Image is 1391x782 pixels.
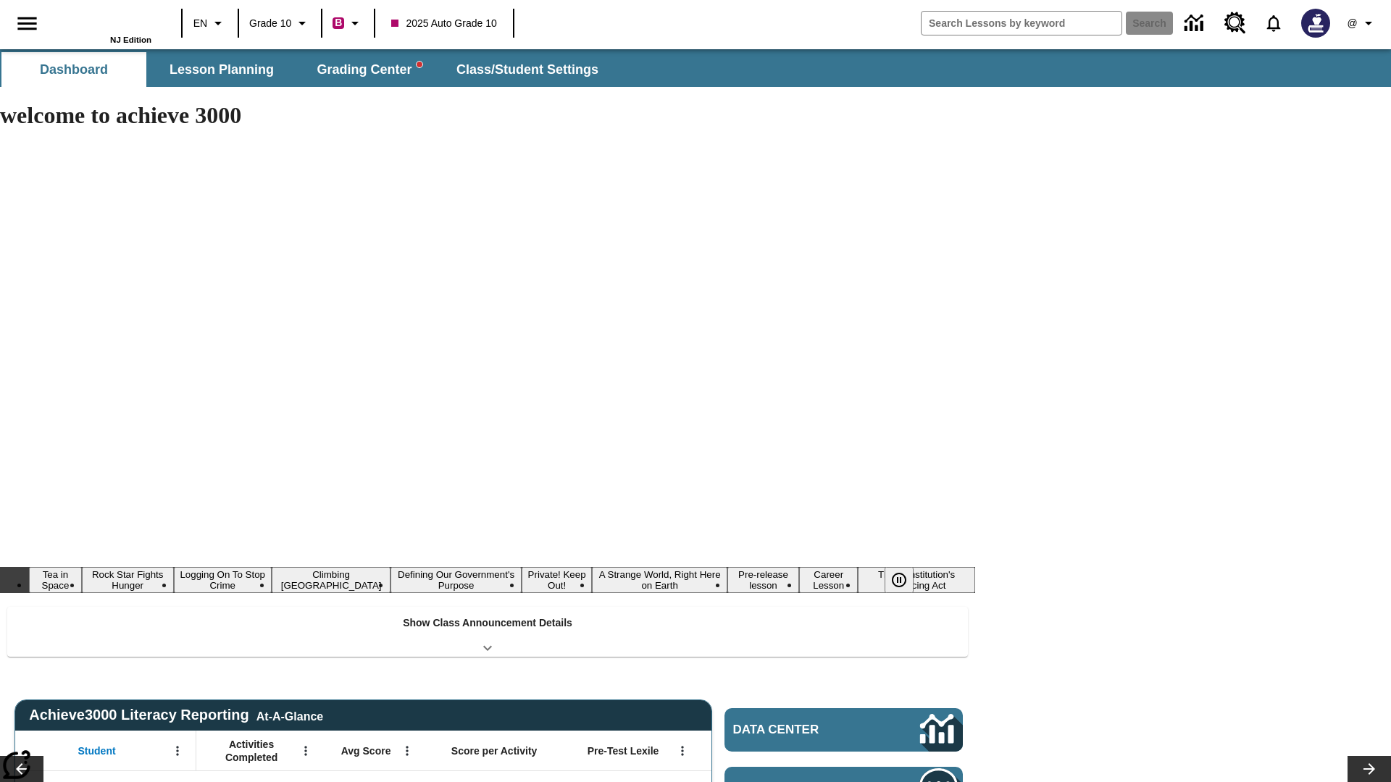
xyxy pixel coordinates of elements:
span: Achieve3000 Literacy Reporting [29,707,323,723]
span: NJ Edition [110,35,151,44]
button: Open Menu [167,740,188,762]
div: Pause [885,567,928,593]
span: @ [1347,16,1357,31]
button: Slide 3 Logging On To Stop Crime [174,567,272,593]
input: search field [922,12,1121,35]
button: Lesson Planning [149,52,294,87]
button: Slide 4 Climbing Mount Tai [272,567,391,593]
button: Language: EN, Select a language [187,10,233,36]
span: Dashboard [40,62,108,78]
button: Class/Student Settings [445,52,610,87]
button: Grade: Grade 10, Select a grade [243,10,317,36]
span: Class/Student Settings [456,62,598,78]
span: 2025 Auto Grade 10 [391,16,496,31]
div: Home [57,5,151,44]
button: Dashboard [1,52,146,87]
svg: writing assistant alert [417,62,422,67]
a: Data Center [1176,4,1216,43]
button: Slide 1 Tea in Space [29,567,82,593]
a: Resource Center, Will open in new tab [1216,4,1255,43]
a: Data Center [724,708,963,752]
span: B [335,14,342,32]
button: Slide 10 The Constitution's Balancing Act [858,567,975,593]
button: Pause [885,567,914,593]
span: Grade 10 [249,16,291,31]
div: At-A-Glance [256,707,323,723]
button: Select a new avatar [1292,4,1339,42]
span: EN [193,16,207,31]
button: Open Menu [672,740,693,762]
span: Avg Score [341,744,391,757]
a: Home [57,7,151,35]
span: Lesson Planning [170,62,274,78]
button: Boost Class color is violet red. Change class color [327,10,369,36]
span: Student [78,744,116,757]
button: Slide 2 Rock Star Fights Hunger [82,567,174,593]
a: Notifications [1255,4,1292,42]
button: Slide 9 Career Lesson [799,567,858,593]
span: Data Center [733,723,870,737]
div: Show Class Announcement Details [7,607,968,657]
span: Score per Activity [451,744,538,757]
button: Open Menu [396,740,418,762]
button: Slide 8 Pre-release lesson [727,567,799,593]
button: Profile/Settings [1339,10,1385,36]
button: Open side menu [6,2,49,45]
img: Avatar [1301,9,1330,38]
button: Lesson carousel, Next [1348,756,1391,782]
p: Show Class Announcement Details [403,615,572,631]
span: Pre-Test Lexile [588,744,659,757]
span: Grading Center [317,62,422,78]
button: Open Menu [295,740,317,762]
button: Grading Center [297,52,442,87]
button: Slide 7 A Strange World, Right Here on Earth [592,567,727,593]
button: Slide 5 Defining Our Government's Purpose [390,567,521,593]
span: Activities Completed [204,738,299,764]
button: Slide 6 Private! Keep Out! [522,567,593,593]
